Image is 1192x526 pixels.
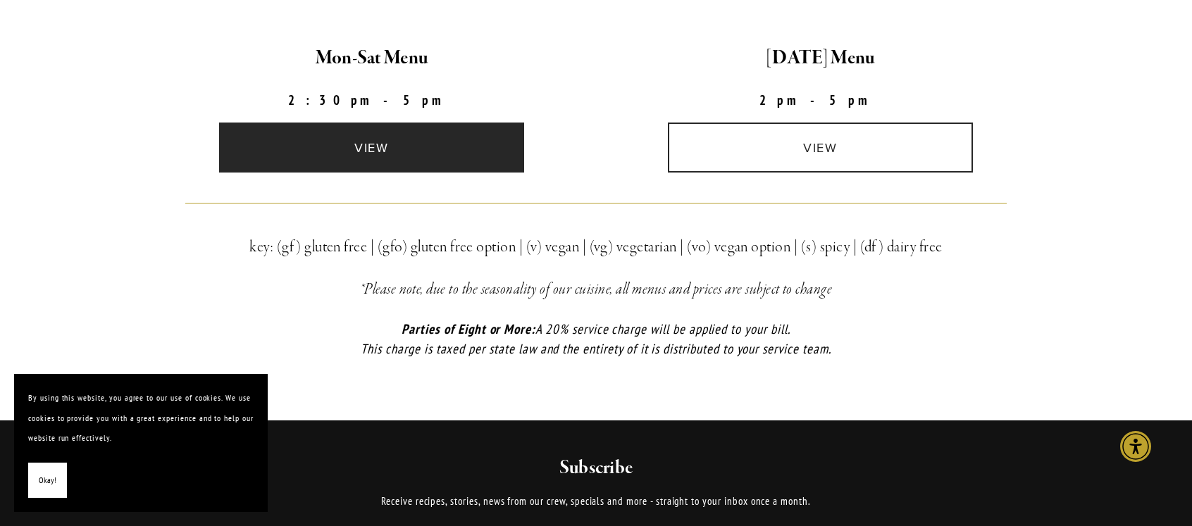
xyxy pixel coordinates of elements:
button: Okay! [28,463,67,499]
strong: 2pm-5pm [759,92,882,108]
span: Okay! [39,470,56,491]
strong: 2:30pm-5pm [288,92,456,108]
section: Cookie banner [14,374,268,512]
em: *Please note, due to the seasonality of our cuisine, all menus and prices are subject to change [360,280,833,299]
p: By using this website, you agree to our use of cookies. We use cookies to provide you with a grea... [28,388,254,449]
a: view [219,123,525,173]
h2: Subscribe [247,456,945,481]
div: Accessibility Menu [1120,431,1151,462]
p: Receive recipes, stories, news from our crew, specials and more - straight to your inbox once a m... [247,493,945,510]
a: view [668,123,974,173]
h2: Mon-Sat Menu [159,44,584,73]
em: Parties of Eight or More: [402,320,535,337]
em: A 20% service charge will be applied to your bill. This charge is taxed per state law and the ent... [361,320,831,358]
h2: [DATE] Menu [608,44,1033,73]
h3: key: (gf) gluten free | (gfo) gluten free option | (v) vegan | (vg) vegetarian | (vo) vegan optio... [185,234,1007,260]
